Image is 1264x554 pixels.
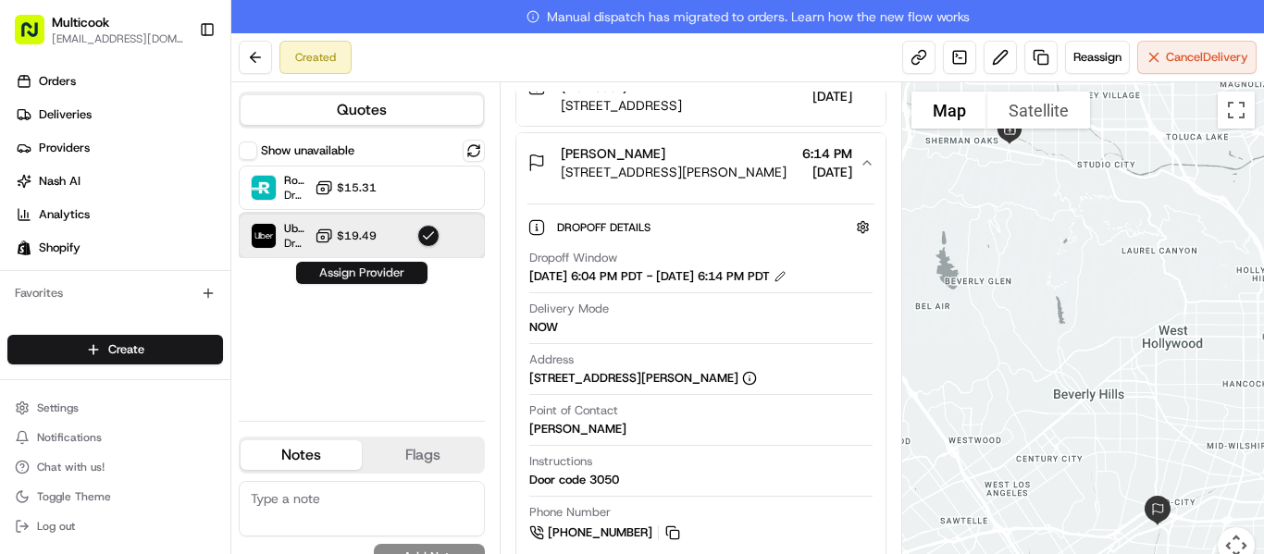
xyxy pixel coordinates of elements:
button: Notifications [7,425,223,450]
img: 8571987876998_91fb9ceb93ad5c398215_72.jpg [39,177,72,210]
button: Toggle fullscreen view [1218,92,1255,129]
img: Shopify logo [17,240,31,255]
span: Nash AI [39,173,81,190]
span: Settings [37,400,79,415]
a: 💻API Documentation [149,406,304,439]
span: Delivery Mode [529,301,609,317]
span: Phone Number [529,504,611,521]
button: Toggle Theme [7,484,223,510]
div: [STREET_ADDRESS][PERSON_NAME] [529,370,757,387]
button: CancelDelivery [1137,41,1257,74]
span: [PERSON_NAME] [561,144,665,163]
span: [DATE] [211,287,249,302]
a: 📗Knowledge Base [11,406,149,439]
button: See all [287,237,337,259]
span: • [201,287,207,302]
button: Settings [7,395,223,421]
input: Clear [48,119,305,139]
span: [DATE] [802,87,852,105]
span: [DATE] [211,337,249,351]
span: Dropoff ETA 1 hour [284,236,307,251]
span: [STREET_ADDRESS][PERSON_NAME] [561,163,787,181]
button: Create [7,335,223,364]
span: Wisdom [PERSON_NAME] [57,337,197,351]
span: 6:14 PM [802,144,852,163]
button: Chat with us! [7,454,223,480]
div: Door code 3050 [529,472,619,488]
span: $19.49 [337,228,377,243]
p: Welcome 👋 [19,74,337,104]
span: $15.31 [337,180,377,195]
label: Show unavailable [261,142,354,159]
span: Dropoff Window [529,250,617,266]
img: Wisdom Oko [19,269,48,305]
span: Toggle Theme [37,489,111,504]
button: Notes [241,440,362,470]
img: Nash [19,18,56,55]
span: [STREET_ADDRESS] [561,96,795,115]
button: $19.49 [315,227,377,245]
button: Reassign [1065,41,1130,74]
button: Flags [362,440,483,470]
span: Providers [39,140,90,156]
img: Uber [252,224,276,248]
button: [EMAIL_ADDRESS][DOMAIN_NAME] [52,31,184,46]
a: Nash AI [7,166,230,196]
span: Deliveries [39,106,92,123]
button: Log out [7,513,223,539]
a: Providers [7,133,230,163]
span: Notifications [37,430,102,445]
div: NOW [529,319,558,336]
a: Shopify [7,233,230,263]
button: $15.31 [315,179,377,197]
span: Orders [39,73,76,90]
span: Log out [37,519,75,534]
img: Roadie (P2P) [252,176,276,200]
span: Point of Contact [529,402,618,419]
span: Manual dispatch has migrated to orders. Learn how the new flow works [527,7,970,26]
span: Create [108,341,144,358]
button: [PERSON_NAME][STREET_ADDRESS][PERSON_NAME]6:14 PM[DATE] [516,133,886,192]
a: Orders [7,67,230,96]
span: [DATE] [802,163,852,181]
span: Dropoff ETA - [284,188,307,203]
button: Assign Provider [296,262,428,284]
img: 1736555255976-a54dd68f-1ca7-489b-9aae-adbdc363a1c4 [37,288,52,302]
img: Wisdom Oko [19,319,48,355]
span: [PHONE_NUMBER] [548,524,652,541]
span: Reassign [1073,49,1121,66]
a: [PHONE_NUMBER] [529,523,683,543]
button: Show street map [911,92,987,129]
span: Pylon [184,417,224,431]
button: Multicook [52,13,109,31]
span: Roadie (P2P) [284,173,307,188]
button: Show satellite imagery [987,92,1090,129]
span: Cancel Delivery [1166,49,1248,66]
a: Analytics [7,200,230,229]
div: [PERSON_NAME] [529,421,626,437]
button: Start new chat [315,182,337,204]
div: Past conversations [19,240,124,255]
span: Uber [284,221,307,236]
span: Instructions [529,453,592,470]
span: • [201,337,207,351]
div: Start new chat [83,177,304,195]
div: We're available if you need us! [83,195,254,210]
span: Chat with us! [37,460,105,474]
button: Quotes [241,95,483,125]
img: 1736555255976-a54dd68f-1ca7-489b-9aae-adbdc363a1c4 [19,177,52,210]
span: Wisdom [PERSON_NAME] [57,287,197,302]
span: Shopify [39,240,81,256]
span: Dropoff Details [557,220,654,235]
a: Deliveries [7,100,230,129]
div: Favorites [7,278,223,308]
div: [DATE] 6:04 PM PDT - [DATE] 6:14 PM PDT [529,268,787,285]
span: Analytics [39,206,90,223]
img: 1736555255976-a54dd68f-1ca7-489b-9aae-adbdc363a1c4 [37,338,52,352]
span: Address [529,351,574,368]
a: Powered byPylon [130,416,224,431]
button: Multicook[EMAIL_ADDRESS][DOMAIN_NAME] [7,7,192,52]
